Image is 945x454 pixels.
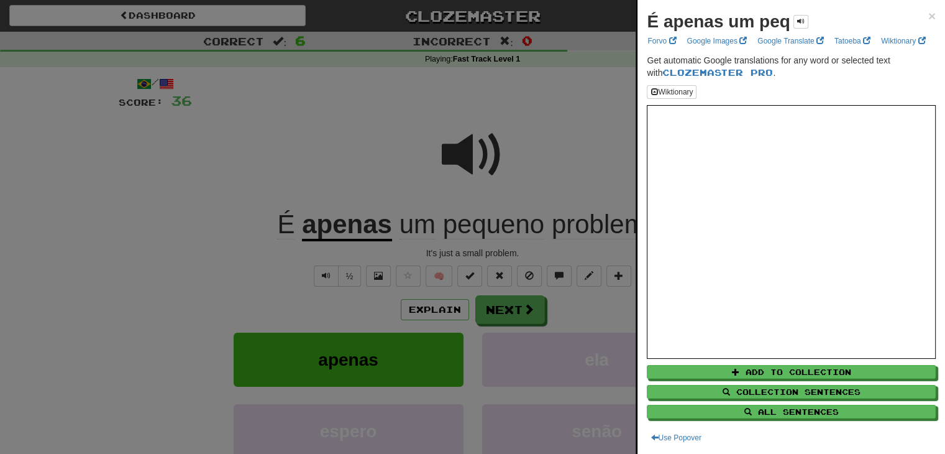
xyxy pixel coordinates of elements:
button: Use Popover [647,431,705,445]
p: Get automatic Google translations for any word or selected text with . [647,54,936,79]
button: Wiktionary [647,85,696,99]
a: Clozemaster Pro [662,67,773,78]
a: Forvo [644,34,680,48]
a: Tatoeba [831,34,874,48]
span: × [928,9,936,23]
a: Wiktionary [877,34,929,48]
a: Google Images [683,34,751,48]
strong: É apenas um peq [647,12,790,31]
button: Close [928,9,936,22]
button: Collection Sentences [647,385,936,399]
button: All Sentences [647,405,936,419]
a: Google Translate [754,34,828,48]
button: Add to Collection [647,365,936,379]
